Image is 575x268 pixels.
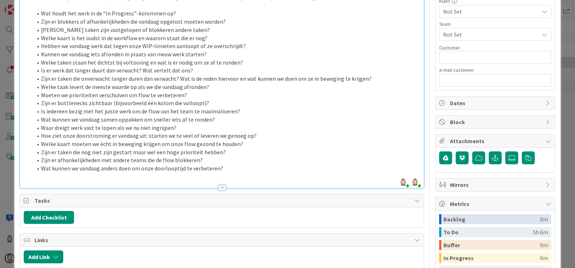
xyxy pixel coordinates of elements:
div: 0m [540,253,548,263]
div: 5h 6m [533,227,548,237]
button: Add Checklist [24,211,74,224]
li: Hebben we vandaag werk dat tegen onze WIP-limieten aanloopt of ze overschrijdt? [32,42,420,50]
li: Wat kunnen we vandaag samen oppakken om sneller iets af te ronden? [32,116,420,124]
span: Block [450,118,542,126]
div: Backlog [443,214,540,224]
div: Buffer [443,240,540,250]
li: Welke kaart moeten we écht in beweging krijgen om onze flow gezond te houden? [32,140,420,148]
li: Zijn er taken die onverwacht langer duren dan verwacht? Wat is de reden hiervoor en wat kunnen we... [32,75,420,83]
li: Welke taak levert de meeste waarde op als we die vandaag afronden? [32,83,420,91]
div: Team [439,22,551,27]
button: Add Link [24,250,63,263]
li: Welke taken staan het dichtst bij voltooiing en wat is er nodig om ze af te ronden? [32,58,420,67]
li: Is iedereen bezig met het juiste werk om de flow van het team te maximaliseren? [32,107,420,116]
img: LaT3y7r22MuEzJAq8SoXmSHa1xSW2awU.png [398,177,408,187]
li: Waar dreigt werk vast te lopen als we nu niet ingrijpen? [32,124,420,132]
li: Zijn er taken die nog niet zijn gestart maar wel een hoge prioriteit hebben? [32,148,420,156]
li: Wat kunnen we vandaag anders doen om onze doorlooptijd te verbeteren? [32,164,420,173]
span: Dates [450,99,542,107]
li: Welke kaart is het oudst in de workflow en waarom staat die er nog? [32,34,420,42]
li: Kunnen we vandaag iets afronden in plaats van nieuw werk starten? [32,50,420,58]
span: Metrics [450,199,542,208]
li: Zijn er bottlenecks zichtbaar (bijvoorbeeld één kolom die volloopt)? [32,99,420,107]
span: Links [34,236,411,244]
li: Moeten we prioriteiten verschuiven om flow te verbeteren? [32,91,420,99]
li: Zijn er blokkers of afhankelijkheden die vandaag opgelost moeten worden? [32,18,420,26]
li: Hoe ziet onze doorstroming er vandaag uit: starten we te veel of leveren we genoeg op? [32,132,420,140]
li: Wat houdt het werk in de “In Progress”-kolommen op? [32,9,420,18]
li: Is er werk dat langer duurt dan verwacht? Wat vertelt dat ons? [32,66,420,75]
div: e-mail customer [439,67,551,72]
span: Not Set [443,6,535,17]
div: 0m [540,214,548,224]
li: [PERSON_NAME] taken zijn vastgelopen of blokkeren andere taken? [32,26,420,34]
span: Not Set [443,30,539,39]
span: Tasks [34,196,411,205]
div: In Progress [443,253,540,263]
span: Attachments [450,137,542,145]
label: Customer [439,44,460,51]
div: To Do [443,227,533,237]
div: 0m [540,240,548,250]
span: Mirrors [450,180,542,189]
li: Zijn er afhankelijkheden met andere teams die de flow blokkeren? [32,156,420,164]
img: LaT3y7r22MuEzJAq8SoXmSHa1xSW2awU.png [410,177,420,187]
